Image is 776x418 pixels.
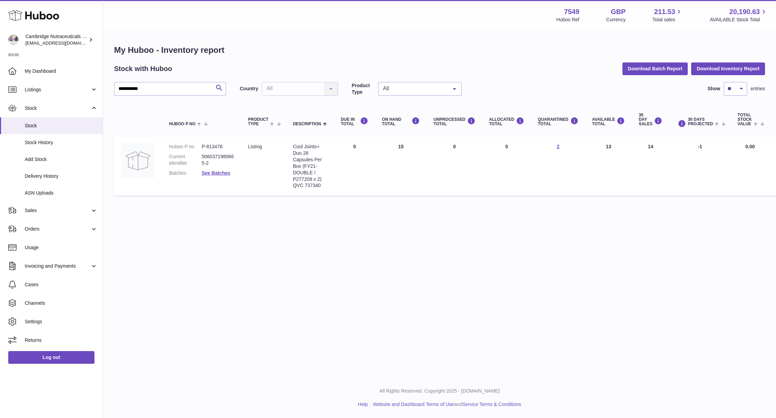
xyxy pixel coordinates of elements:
dd: 5060371980665-2 [202,153,234,166]
td: 0 [482,137,531,196]
span: Description [293,122,321,126]
span: Delivery History [25,173,98,179]
span: Add Stock [25,156,98,163]
span: Sales [25,207,90,214]
span: Stock History [25,139,98,146]
span: Listings [25,86,90,93]
span: AVAILABLE Stock Total [710,16,768,23]
div: ON HAND Total [382,117,420,126]
a: 211.53 Total sales [652,7,683,23]
span: Huboo P no [169,122,195,126]
a: Log out [8,351,94,363]
span: Product Type [248,117,268,126]
a: 20,190.63 AVAILABLE Stock Total [710,7,768,23]
dt: Current identifier [169,153,202,166]
div: AVAILABLE Total [592,117,625,126]
label: Country [240,85,258,92]
span: Stock [25,105,90,112]
div: 30 DAY SALES [639,113,662,127]
span: 0.00 [745,144,755,149]
span: Total stock value [738,113,752,127]
a: Service Terms & Conditions [462,402,521,407]
span: All [381,85,448,92]
span: Cases [25,281,98,288]
div: Cool Joints+ Duo 28 Capsules Per Box (FY21-DOUBLE / P277209 x 2) QVC 737340 [293,143,327,189]
label: Show [708,85,720,92]
button: Download Batch Report [622,62,688,75]
span: Total sales [652,16,683,23]
a: Help [358,402,368,407]
div: Cambridge Nutraceuticals Ltd [25,33,87,46]
img: qvc@camnutra.com [8,35,19,45]
a: 2 [557,144,560,149]
span: [EMAIL_ADDRESS][DOMAIN_NAME] [25,40,101,46]
td: 13 [585,137,632,196]
strong: GBP [611,7,626,16]
button: Download Inventory Report [691,62,765,75]
span: My Dashboard [25,68,98,74]
td: 0 [334,137,375,196]
dt: Batches [169,170,202,176]
td: 0 [427,137,482,196]
strong: 7549 [564,7,580,16]
div: QUARANTINED Total [538,117,578,126]
td: 15 [375,137,427,196]
span: ASN Uploads [25,190,98,196]
h2: Stock with Huboo [114,64,172,73]
div: Currency [606,16,626,23]
div: Huboo Ref [556,16,580,23]
span: 20,190.63 [729,7,760,16]
span: Usage [25,244,98,251]
p: All Rights Reserved. Copyright 2025 - [DOMAIN_NAME] [109,388,771,394]
span: 30 DAYS PROJECTED [688,117,713,126]
div: DUE IN TOTAL [341,117,368,126]
h1: My Huboo - Inventory report [114,45,765,56]
div: UNPROCESSED Total [434,117,475,126]
dt: Huboo P no [169,143,202,150]
span: Invoicing and Payments [25,263,90,269]
span: Settings [25,318,98,325]
span: entries [751,85,765,92]
span: Orders [25,226,90,232]
span: listing [248,144,262,149]
a: See Batches [202,170,230,176]
span: Returns [25,337,98,344]
div: ALLOCATED Total [489,117,524,126]
span: Channels [25,300,98,306]
dd: P-813476 [202,143,234,150]
img: product image [121,143,155,178]
span: Stock [25,123,98,129]
li: and [371,401,521,408]
a: Website and Dashboard Terms of Use [373,402,454,407]
span: 211.53 [654,7,675,16]
td: -1 [669,137,731,196]
td: 14 [632,137,669,196]
label: Product Type [352,82,375,95]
